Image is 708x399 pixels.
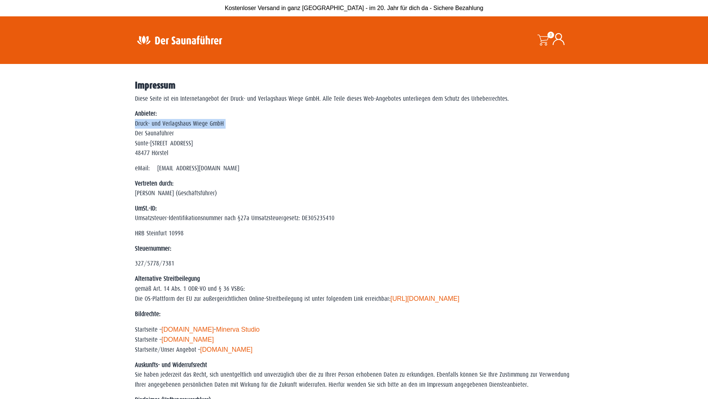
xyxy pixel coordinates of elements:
span: Kostenloser Versand in ganz [GEOGRAPHIC_DATA] - im 20. Jahr für dich da - Sichere Bezahlung [225,5,484,11]
p: Druck- und Verlagshaus Wiege GmbH Der Saunaführer [135,109,573,158]
p: Umsatzsteuer-Identifikationsnummer nach §27a Umsatzsteuergesetz: DE305235410 [135,204,573,223]
strong: Bildrechte: [135,310,161,318]
p: eMail: [EMAIL_ADDRESS][DOMAIN_NAME] [135,164,573,173]
strong: Anbieter: [135,110,157,117]
span: Sünte-[STREET_ADDRESS] [135,140,193,147]
p: Diese Seite ist ein Internetangebot der Druck- und Verlagshaus Wiege GmbH. Alle Teile dieses Web-... [135,94,573,104]
h2: Impressum [135,81,573,90]
strong: Auskunfts- und Widerrufsrecht [135,361,207,369]
span: 0 [547,32,554,38]
p: Startseite – – Startseite – Startseite/Unser Angebot – [135,325,573,355]
a: Minerva Studio [216,326,259,333]
p: [PERSON_NAME] (Geschäftsführer) [135,179,573,199]
p: gemäß Art. 14 Abs. 1 ODR-VO und § 36 VSBG: Die OS-Plattform der EU zur außergerichtlichen Online-... [135,274,573,304]
strong: Steuernummer: [135,245,171,252]
p: Sie haben jederzeit das Recht, sich unentgeltlich und unverzüglich über die zu Ihrer Person erhob... [135,360,573,390]
strong: Vertreten durch: [135,180,174,187]
span: 48477 Hörstel [135,149,168,157]
strong: UmSt.-ID: [135,205,157,212]
a: [DOMAIN_NAME] [162,336,214,343]
strong: Alternative Streitbeilegung [135,275,200,282]
a: [DOMAIN_NAME] [200,346,253,353]
a: [DOMAIN_NAME] [162,326,214,333]
p: HRB Steinfurt 10998 [135,229,573,238]
a: [URL][DOMAIN_NAME] [391,295,460,302]
p: 327/5778/7381 [135,259,573,268]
